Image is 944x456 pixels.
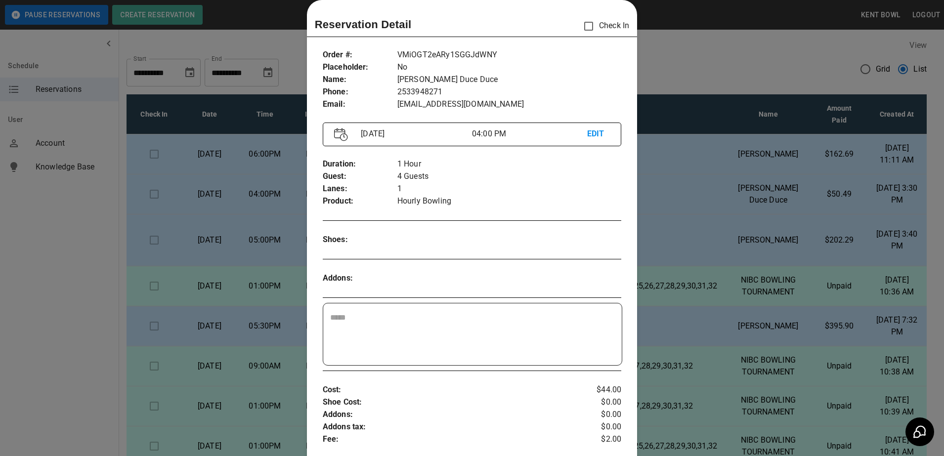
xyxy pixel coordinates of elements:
[472,128,587,140] p: 04:00 PM
[571,433,621,446] p: $2.00
[323,86,397,98] p: Phone :
[323,396,572,409] p: Shoe Cost :
[571,409,621,421] p: $0.00
[323,234,397,246] p: Shoes :
[315,16,412,33] p: Reservation Detail
[578,16,629,37] p: Check In
[323,49,397,61] p: Order # :
[397,158,621,170] p: 1 Hour
[323,384,572,396] p: Cost :
[587,128,610,140] p: EDIT
[397,195,621,207] p: Hourly Bowling
[397,86,621,98] p: 2533948271
[323,61,397,74] p: Placeholder :
[323,195,397,207] p: Product :
[323,409,572,421] p: Addons :
[397,61,621,74] p: No
[323,74,397,86] p: Name :
[323,421,572,433] p: Addons tax :
[397,170,621,183] p: 4 Guests
[397,49,621,61] p: VMiOGT2eARy1SGGJdWNY
[357,128,472,140] p: [DATE]
[397,74,621,86] p: [PERSON_NAME] Duce Duce
[323,183,397,195] p: Lanes :
[571,421,621,433] p: $0.00
[323,170,397,183] p: Guest :
[323,98,397,111] p: Email :
[323,272,397,285] p: Addons :
[334,128,348,141] img: Vector
[397,98,621,111] p: [EMAIL_ADDRESS][DOMAIN_NAME]
[323,433,572,446] p: Fee :
[397,183,621,195] p: 1
[571,396,621,409] p: $0.00
[323,158,397,170] p: Duration :
[571,384,621,396] p: $44.00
